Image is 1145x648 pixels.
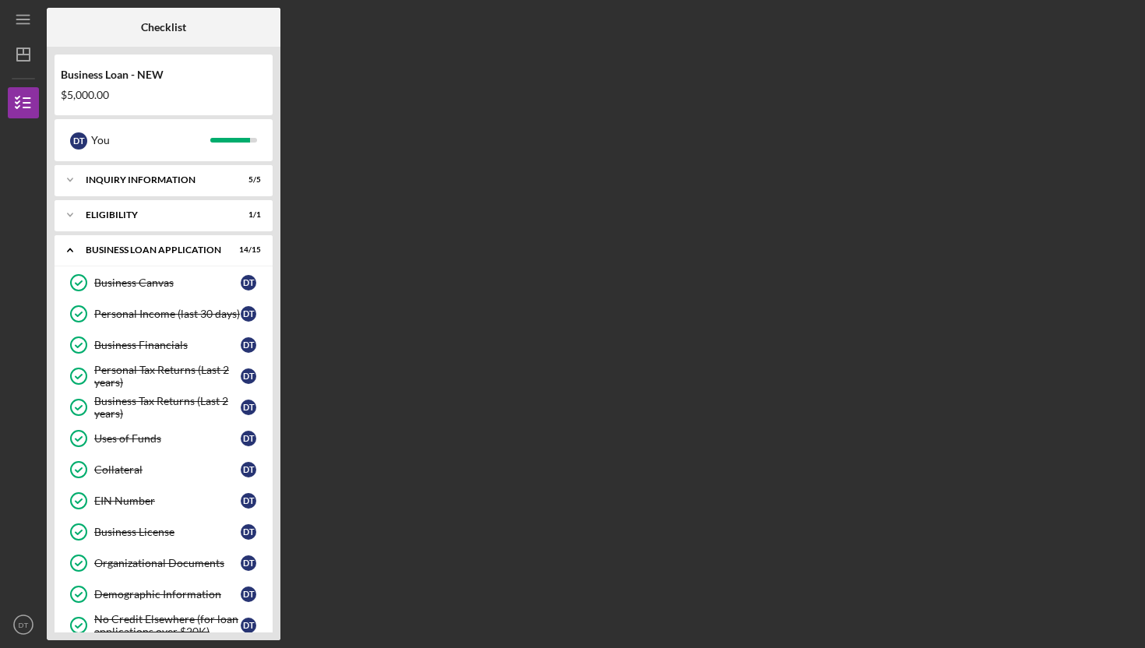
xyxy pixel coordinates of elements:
div: INQUIRY INFORMATION [86,175,222,185]
div: Collateral [94,463,241,476]
div: Personal Tax Returns (Last 2 years) [94,364,241,389]
div: $5,000.00 [61,89,266,101]
button: DT [8,609,39,640]
div: Business Canvas [94,276,241,289]
div: You [91,127,210,153]
div: D T [241,586,256,602]
a: Organizational DocumentsDT [62,548,265,579]
div: Uses of Funds [94,432,241,445]
a: Business LicenseDT [62,516,265,548]
text: DT [19,621,29,629]
div: BUSINESS LOAN APPLICATION [86,245,222,255]
div: 14 / 15 [233,245,261,255]
a: No Credit Elsewhere (for loan applications over $20K)DT [62,610,265,641]
a: Business CanvasDT [62,267,265,298]
div: D T [241,493,256,509]
div: D T [241,275,256,291]
a: Business FinancialsDT [62,329,265,361]
b: Checklist [141,21,186,33]
div: Business License [94,526,241,538]
div: D T [241,462,256,477]
div: D T [241,524,256,540]
div: EIN Number [94,495,241,507]
div: 5 / 5 [233,175,261,185]
div: Personal Income (last 30 days) [94,308,241,320]
a: Uses of FundsDT [62,423,265,454]
div: Organizational Documents [94,557,241,569]
a: Business Tax Returns (Last 2 years)DT [62,392,265,423]
a: Personal Tax Returns (Last 2 years)DT [62,361,265,392]
div: Business Loan - NEW [61,69,266,81]
div: Demographic Information [94,588,241,600]
div: D T [241,306,256,322]
a: CollateralDT [62,454,265,485]
a: EIN NumberDT [62,485,265,516]
div: ELIGIBILITY [86,210,222,220]
div: D T [241,618,256,633]
div: Business Tax Returns (Last 2 years) [94,395,241,420]
div: 1 / 1 [233,210,261,220]
div: D T [241,368,256,384]
div: D T [241,337,256,353]
div: Business Financials [94,339,241,351]
div: D T [241,555,256,571]
div: D T [241,431,256,446]
div: No Credit Elsewhere (for loan applications over $20K) [94,613,241,638]
div: D T [241,400,256,415]
a: Personal Income (last 30 days)DT [62,298,265,329]
div: D T [70,132,87,150]
a: Demographic InformationDT [62,579,265,610]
